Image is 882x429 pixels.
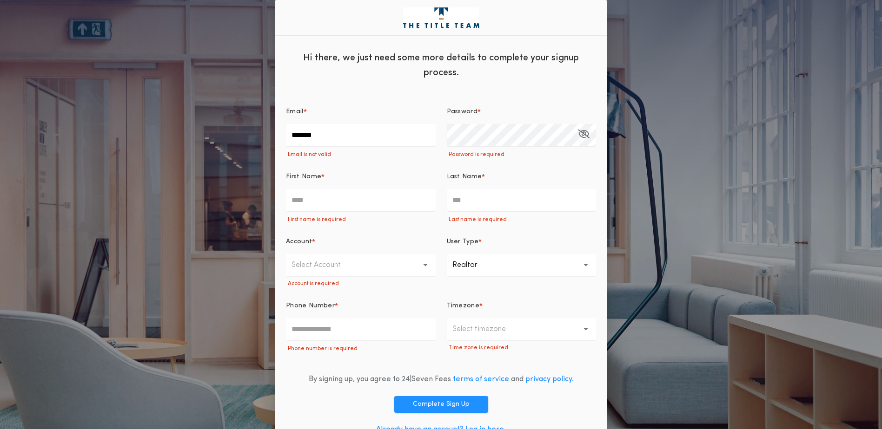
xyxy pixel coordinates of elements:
[447,301,480,311] p: Timezone
[447,172,482,182] p: Last Name
[447,151,597,158] p: Password is required
[452,260,492,271] p: Realtor
[447,237,479,247] p: User Type
[286,280,436,287] p: Account is required
[394,396,488,413] button: Complete Sign Up
[286,318,436,340] input: Phone Number*
[292,260,356,271] p: Select Account
[286,301,335,311] p: Phone Number
[275,43,607,85] div: Hi there, we just need some more details to complete your signup process.
[286,107,304,117] p: Email
[286,345,436,352] p: Phone number is required
[447,189,597,211] input: Last Name*
[452,324,521,335] p: Select timezone
[309,374,574,385] div: By signing up, you agree to 24|Seven Fees and
[447,254,597,276] button: Realtor
[286,189,436,211] input: First Name*
[525,376,574,383] a: privacy policy.
[286,172,321,182] p: First Name
[447,107,478,117] p: Password
[447,344,597,351] p: Time zone is required
[453,376,509,383] a: terms of service
[286,124,436,146] input: Email*
[403,7,479,28] img: logo
[447,216,597,223] p: Last name is required
[286,151,436,158] p: Email is not valid
[286,254,436,276] button: Select Account
[447,124,597,146] input: Password*
[447,318,597,340] button: Select timezone
[286,237,312,247] p: Account
[286,216,436,223] p: First name is required
[578,124,590,146] button: Password*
